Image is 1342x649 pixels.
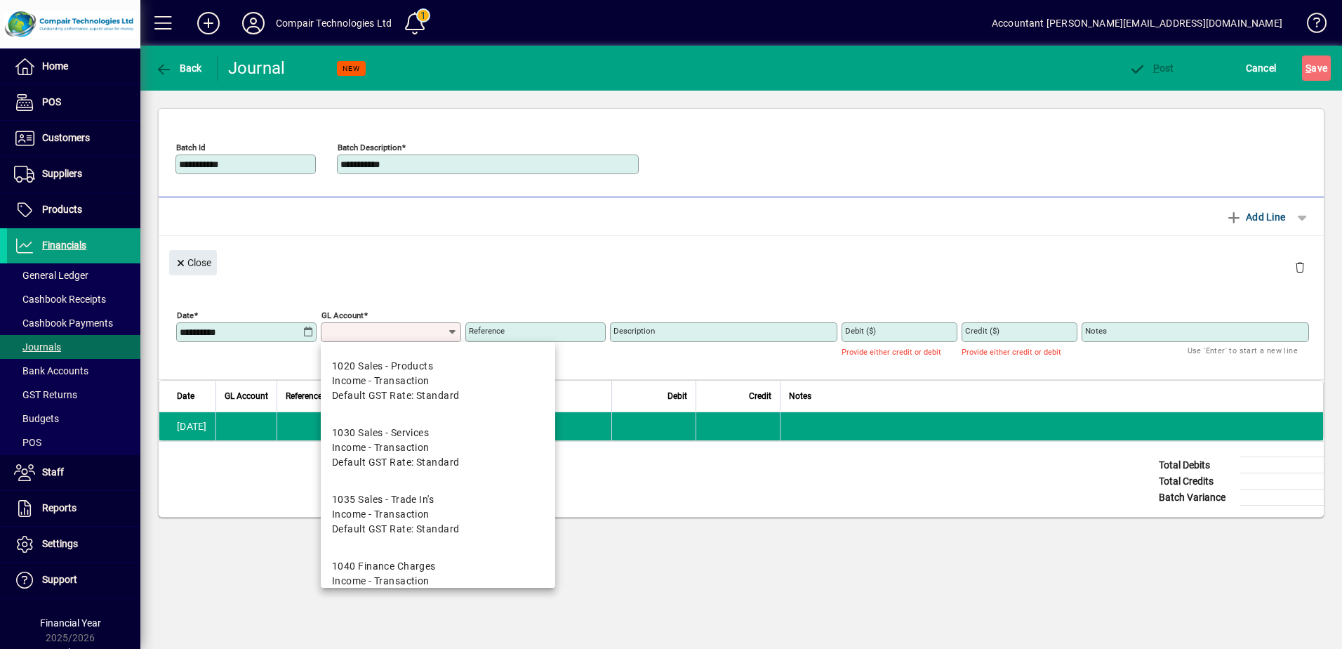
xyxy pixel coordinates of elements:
a: POS [7,431,140,454]
span: Credit [749,388,771,404]
td: Batch Variance [1152,490,1240,506]
a: Reports [7,491,140,526]
a: Budgets [7,407,140,431]
div: Compair Technologies Ltd [276,12,392,34]
button: Back [152,55,206,81]
span: Default GST Rate: Standard [332,455,459,470]
a: GST Returns [7,383,140,407]
span: Products [42,204,82,215]
div: 1030 Sales - Services [332,426,459,440]
span: Reports [42,502,77,513]
td: [DATE] [159,412,215,440]
div: Accountant [PERSON_NAME][EMAIL_ADDRESS][DOMAIN_NAME] [992,12,1282,34]
span: Income - Transaction [332,507,430,522]
a: Suppliers [7,157,140,192]
span: Notes [789,388,811,404]
span: Suppliers [42,168,82,179]
span: Cashbook Payments [14,317,113,329]
span: GST Returns [14,389,77,400]
a: Bank Accounts [7,359,140,383]
mat-label: Credit ($) [965,326,999,336]
a: Knowledge Base [1296,3,1324,48]
div: 1035 Sales - Trade In's [332,492,459,507]
span: Income - Transaction [332,440,430,455]
td: Total Credits [1152,473,1240,490]
a: Cashbook Receipts [7,287,140,311]
mat-label: Batch Description [338,143,401,152]
span: POS [42,96,61,107]
span: General Ledger [14,270,88,281]
span: Support [42,574,77,585]
span: Default GST Rate: Standard [332,522,459,537]
span: Back [155,63,202,74]
span: ave [1306,57,1327,79]
mat-option: 1020 Sales - Products [321,348,555,414]
span: Journals [14,341,61,353]
span: Default GST Rate: Standard [332,388,459,403]
app-page-header-button: Back [140,55,218,81]
mat-label: Reference [469,326,505,336]
mat-label: Notes [1085,326,1107,336]
a: Staff [7,455,140,490]
button: Post [1125,55,1178,81]
div: 1040 Finance Charges [332,559,459,574]
mat-label: Date [177,310,194,320]
button: Close [169,250,217,275]
mat-label: Description [613,326,655,336]
button: Profile [231,11,276,36]
span: NEW [343,64,360,73]
span: ost [1129,63,1174,74]
span: Income - Transaction [332,574,430,589]
span: Debit [667,388,687,404]
button: Add [186,11,231,36]
a: Customers [7,121,140,156]
a: Products [7,192,140,228]
a: Cashbook Payments [7,311,140,335]
span: GL Account [225,388,268,404]
a: Support [7,563,140,598]
mat-label: GL Account [321,310,364,320]
button: Delete [1283,250,1317,284]
span: Reference [286,388,322,404]
span: POS [14,437,41,448]
div: 1020 Sales - Products [332,359,459,374]
mat-label: Batch Id [176,143,206,152]
a: POS [7,85,140,120]
app-page-header-button: Delete [1283,261,1317,273]
span: Financial Year [40,617,101,629]
span: Financials [42,240,86,251]
mat-label: Debit ($) [845,326,876,336]
span: Date [177,388,194,404]
a: General Ledger [7,263,140,287]
a: Settings [7,527,140,562]
span: P [1153,63,1160,74]
button: Save [1302,55,1331,81]
mat-option: 1035 Sales - Trade In's [321,481,555,548]
div: Journal [228,57,288,79]
span: Customers [42,132,90,143]
a: Journals [7,335,140,359]
span: Bank Accounts [14,365,88,376]
span: Income - Transaction [332,374,430,388]
span: Budgets [14,413,59,424]
span: Staff [42,466,64,478]
a: Home [7,49,140,84]
mat-option: 1040 Finance Charges [321,548,555,615]
mat-option: 1030 Sales - Services [321,414,555,481]
app-page-header-button: Close [166,256,220,268]
td: Total Debits [1152,457,1240,473]
span: S [1306,63,1311,74]
span: Close [175,251,211,275]
span: Home [42,60,68,72]
span: Cancel [1246,57,1277,79]
mat-hint: Use 'Enter' to start a new line [1188,342,1298,358]
span: Settings [42,538,78,549]
span: Cashbook Receipts [14,294,106,305]
button: Cancel [1242,55,1280,81]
